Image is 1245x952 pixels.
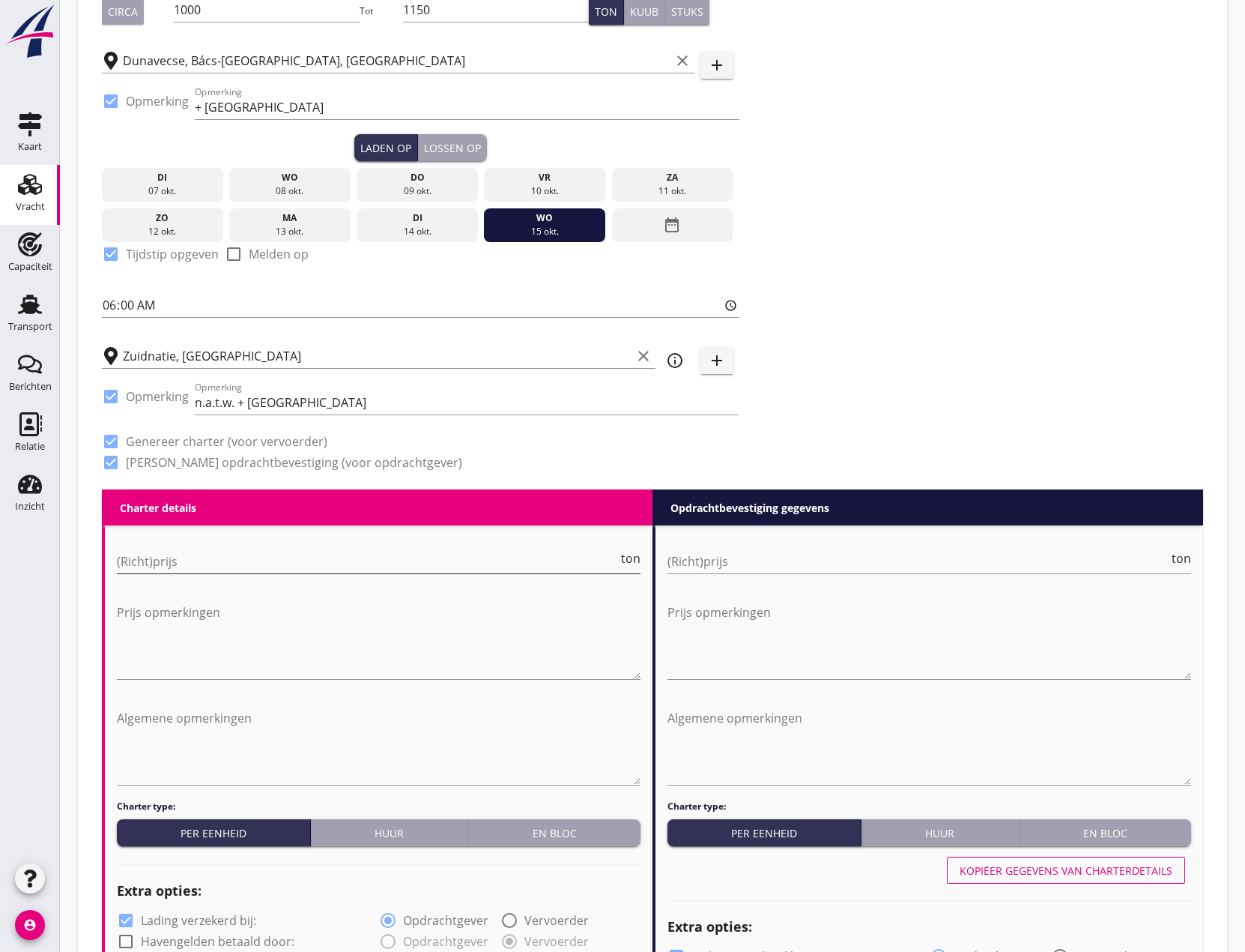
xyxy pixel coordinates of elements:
div: 07 okt. [106,184,219,198]
div: Relatie [15,442,45,451]
div: Huur [867,825,1012,841]
label: Genereer charter (voor vervoerder) [126,434,327,449]
div: En bloc [475,825,634,841]
label: Vervoerder [524,913,589,928]
div: Kuub [630,4,658,19]
label: Opdrachtgever [403,913,488,928]
div: za [615,171,729,184]
img: logo-small.a267ee39.svg [3,4,57,59]
div: 12 okt. [106,225,219,238]
button: Per eenheid [667,819,861,846]
div: Stuks [671,4,703,19]
span: ton [1172,552,1191,564]
div: Kaart [18,142,42,151]
button: Huur [861,819,1019,846]
input: Laadplaats [123,49,670,73]
button: Lossen op [418,134,487,161]
label: Opmerking [126,94,189,109]
div: Circa [108,4,138,19]
h4: Charter type: [117,800,640,813]
div: Huur [317,825,461,841]
div: zo [106,211,219,225]
div: 08 okt. [233,184,347,198]
input: Opmerking [195,95,739,119]
div: En bloc [1026,825,1185,841]
label: Melden op [249,247,309,262]
div: Vracht [16,202,45,211]
div: Berichten [9,382,52,391]
div: 09 okt. [360,184,474,198]
div: wo [488,211,602,225]
button: Per eenheid [117,819,311,846]
div: wo [233,171,347,184]
div: do [360,171,474,184]
label: Lading verzekerd bij: [141,913,256,928]
input: (Richt)prijs [667,549,1169,573]
div: Kopiëer gegevens van charterdetails [960,863,1172,879]
div: di [360,211,474,225]
span: ton [621,552,640,564]
div: Lossen op [424,140,481,156]
label: Tijdstip opgeven [126,247,219,262]
h2: Extra opties: [667,917,1191,937]
button: En bloc [469,819,640,846]
div: Tot [360,4,403,18]
div: Capaciteit [8,262,52,271]
button: En bloc [1020,819,1191,846]
div: Inzicht [15,501,45,511]
div: di [106,171,219,184]
div: 13 okt. [233,225,347,238]
i: clear [673,52,691,70]
div: 10 okt. [488,184,602,198]
div: 11 okt. [615,184,729,198]
div: Laden op [360,140,411,156]
textarea: Prijs opmerkingen [667,600,1191,679]
input: Opmerking [195,391,739,415]
i: clear [634,347,652,365]
div: Per eenheid [123,825,304,841]
textarea: Algemene opmerkingen [667,706,1191,785]
input: Losplaats [123,344,631,368]
label: Havengelden betaald door: [141,934,294,949]
div: 15 okt. [488,225,602,238]
div: ma [233,211,347,225]
button: Kopiëer gegevens van charterdetails [947,857,1185,884]
button: Huur [311,819,468,846]
h2: Extra opties: [117,881,640,901]
i: info_outline [666,352,684,370]
i: account_circle [15,910,45,940]
div: 14 okt. [360,225,474,238]
div: Ton [595,4,617,19]
label: Opmerking [126,389,189,404]
i: add [708,352,726,370]
button: Laden op [354,134,418,161]
label: [PERSON_NAME] opdrachtbevestiging (voor opdrachtgever) [126,455,462,470]
textarea: Prijs opmerkingen [117,600,640,679]
h4: Charter type: [667,800,1191,813]
i: add [708,56,726,74]
textarea: Algemene opmerkingen [117,706,640,785]
div: vr [488,171,602,184]
input: (Richt)prijs [117,549,618,573]
div: Per eenheid [673,825,855,841]
i: date_range [663,211,681,238]
div: Transport [8,322,52,331]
